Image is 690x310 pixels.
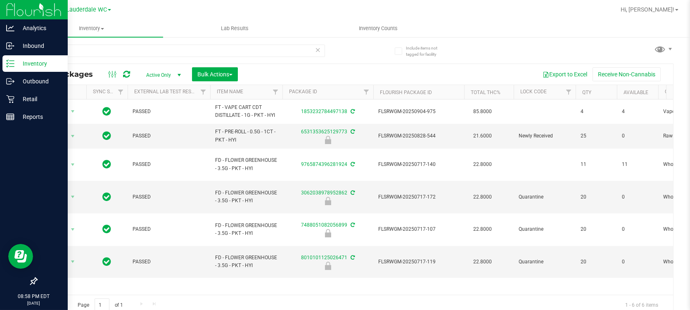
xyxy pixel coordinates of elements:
a: Item Name [217,89,243,95]
a: Sync Status [93,89,125,95]
a: 1853232784497138 [301,109,347,114]
span: FD - FLOWER GREENHOUSE - 3.5G - PKT - HYI [215,156,277,172]
span: Lab Results [210,25,260,32]
span: In Sync [103,106,111,117]
span: 21.6000 [469,130,496,142]
span: FLSRWGM-20250904-975 [378,108,459,116]
inline-svg: Retail [6,95,14,103]
span: select [68,130,78,142]
span: Quarantine [519,193,571,201]
span: Quarantine [519,225,571,233]
p: [DATE] [4,300,64,306]
a: Qty [582,90,591,95]
a: Filter [197,85,210,99]
p: Inbound [14,41,64,51]
span: Clear [315,45,321,55]
span: 85.8000 [469,106,496,118]
span: 22.8000 [469,191,496,203]
a: Inventory Counts [306,20,450,37]
inline-svg: Outbound [6,77,14,85]
span: Sync from Compliance System [349,255,355,260]
span: PASSED [133,132,205,140]
span: In Sync [103,256,111,267]
span: Hi, [PERSON_NAME]! [621,6,674,13]
span: PASSED [133,258,205,266]
span: 25 [581,132,612,140]
a: Available [624,90,648,95]
a: 7488051082056899 [301,222,347,228]
span: Inventory [20,25,163,32]
button: Export to Excel [537,67,593,81]
span: 20 [581,193,612,201]
p: Outbound [14,76,64,86]
button: Bulk Actions [192,67,238,81]
p: 08:58 PM EDT [4,293,64,300]
a: Filter [114,85,128,99]
span: Sync from Compliance System [349,161,355,167]
span: FD - FLOWER GREENHOUSE - 3.5G - PKT - HYI [215,222,277,237]
span: FLSRWGM-20250717-107 [378,225,459,233]
div: Quarantine [281,262,375,270]
span: 4 [622,108,653,116]
span: Bulk Actions [197,71,232,78]
inline-svg: Inventory [6,59,14,68]
inline-svg: Reports [6,113,14,121]
span: 4 [581,108,612,116]
span: FT - PRE-ROLL - 0.5G - 1CT - PKT - HYI [215,128,277,144]
a: 6531353625129773 [301,129,347,135]
span: 22.8000 [469,159,496,170]
a: Total THC% [471,90,500,95]
a: Inventory [20,20,163,37]
span: Inventory Counts [348,25,409,32]
input: Search Package ID, Item Name, SKU, Lot or Part Number... [36,45,325,57]
span: 0 [622,193,653,201]
inline-svg: Analytics [6,24,14,32]
a: Lock Code [520,89,547,95]
div: Newly Received [281,136,375,144]
span: select [68,224,78,235]
span: PASSED [133,108,205,116]
a: Filter [562,85,576,99]
p: Inventory [14,59,64,69]
span: select [68,256,78,267]
span: In Sync [103,191,111,203]
p: Analytics [14,23,64,33]
span: Quarantine [519,258,571,266]
span: PASSED [133,193,205,201]
span: PASSED [133,161,205,168]
span: select [68,106,78,117]
span: select [68,191,78,203]
span: 0 [622,225,653,233]
a: Filter [360,85,373,99]
span: 11 [581,161,612,168]
a: 3062038978952862 [301,190,347,196]
span: 0 [622,258,653,266]
p: Reports [14,112,64,122]
span: Newly Received [519,132,571,140]
inline-svg: Inbound [6,42,14,50]
span: Include items not tagged for facility [406,45,447,57]
span: 20 [581,258,612,266]
span: 20 [581,225,612,233]
button: Receive Non-Cannabis [593,67,661,81]
span: PASSED [133,225,205,233]
a: 9765874396281924 [301,161,347,167]
span: 0 [622,132,653,140]
a: Package ID [289,89,317,95]
span: select [68,159,78,170]
div: Quarantine [281,229,375,237]
span: FD - FLOWER GREENHOUSE - 3.5G - PKT - HYI [215,254,277,270]
span: FLSRWGM-20250717-119 [378,258,459,266]
span: Sync from Compliance System [349,109,355,114]
span: FLSRWGM-20250828-544 [378,132,459,140]
span: Sync from Compliance System [349,222,355,228]
iframe: Resource center [8,244,33,269]
a: External Lab Test Result [134,89,199,95]
span: FLSRWGM-20250717-172 [378,193,459,201]
span: 22.8000 [469,256,496,268]
span: FD - FLOWER GREENHOUSE - 3.5G - PKT - HYI [215,189,277,205]
span: FLSRWGM-20250717-140 [378,161,459,168]
span: Sync from Compliance System [349,129,355,135]
p: Retail [14,94,64,104]
span: In Sync [103,223,111,235]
